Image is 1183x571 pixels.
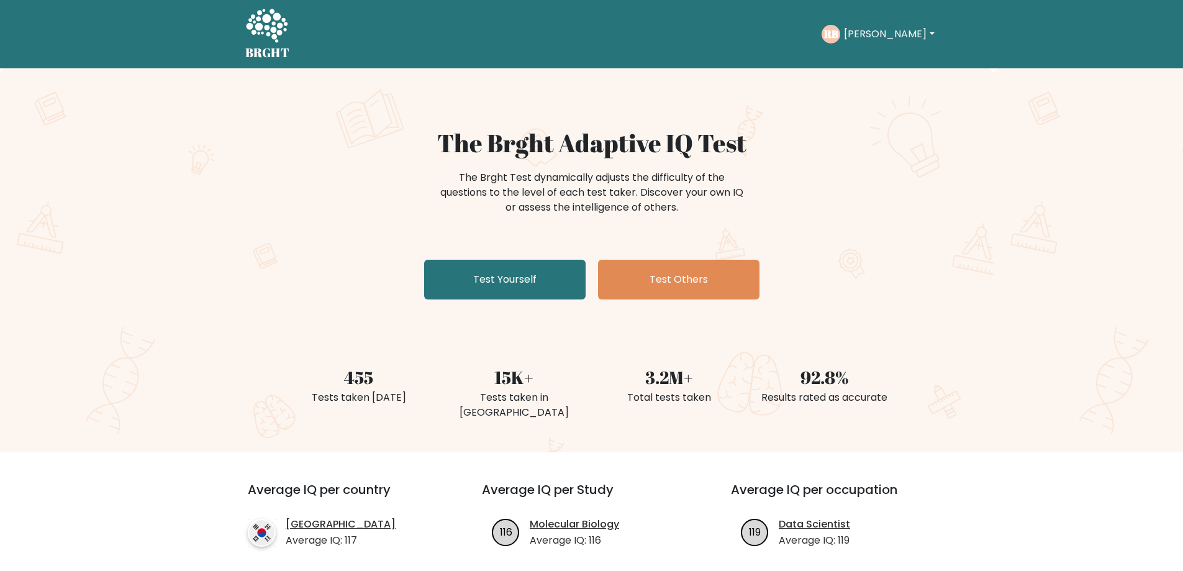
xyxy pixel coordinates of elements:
text: 119 [749,524,761,539]
div: 455 [289,364,429,390]
p: Average IQ: 117 [286,533,396,548]
div: Tests taken in [GEOGRAPHIC_DATA] [444,390,584,420]
h3: Average IQ per occupation [731,482,950,512]
text: 116 [500,524,512,539]
img: country [248,519,276,547]
a: BRGHT [245,5,290,63]
h3: Average IQ per country [248,482,437,512]
h3: Average IQ per Study [482,482,701,512]
div: 15K+ [444,364,584,390]
text: RB [823,27,838,41]
h1: The Brght Adaptive IQ Test [289,128,895,158]
div: The Brght Test dynamically adjusts the difficulty of the questions to the level of each test take... [437,170,747,215]
a: Molecular Biology [530,517,619,532]
p: Average IQ: 119 [779,533,850,548]
div: 92.8% [755,364,895,390]
a: Test Yourself [424,260,586,299]
h5: BRGHT [245,45,290,60]
a: Data Scientist [779,517,850,532]
p: Average IQ: 116 [530,533,619,548]
div: Tests taken [DATE] [289,390,429,405]
a: Test Others [598,260,759,299]
button: [PERSON_NAME] [840,26,938,42]
div: Results rated as accurate [755,390,895,405]
div: Total tests taken [599,390,740,405]
div: 3.2M+ [599,364,740,390]
a: [GEOGRAPHIC_DATA] [286,517,396,532]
